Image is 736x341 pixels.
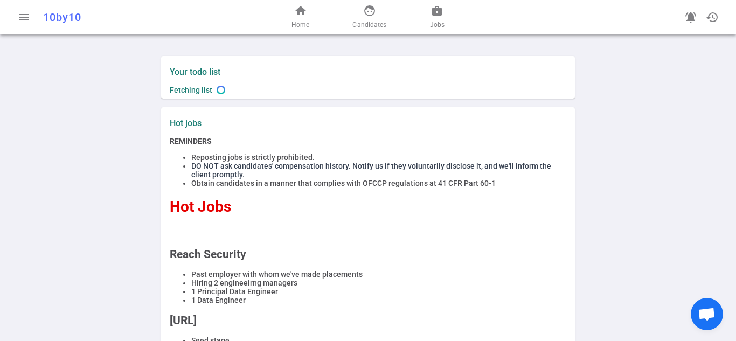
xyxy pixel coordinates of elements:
h2: [URL] [170,314,566,327]
label: Hot jobs [170,118,364,128]
span: notifications_active [684,11,697,24]
strong: REMINDERS [170,137,212,145]
span: business_center [431,4,443,17]
div: 10by10 [43,11,241,24]
a: Candidates [352,4,386,30]
span: Hot Jobs [170,198,231,215]
a: Jobs [430,4,445,30]
h2: Reach Security [170,248,566,261]
li: 1 Principal Data Engineer [191,287,566,296]
button: Open history [702,6,723,28]
span: menu [17,11,30,24]
li: Past employer with whom we've made placements [191,270,566,279]
a: Open chat [691,298,723,330]
span: home [294,4,307,17]
span: Home [291,19,309,30]
li: Obtain candidates in a manner that complies with OFCCP regulations at 41 CFR Part 60-1 [191,179,566,187]
li: 1 Data Engineer [191,296,566,304]
span: DO NOT ask candidates' compensation history. Notify us if they voluntarily disclose it, and we'll... [191,162,551,179]
span: history [706,11,719,24]
span: face [363,4,376,17]
span: Jobs [430,19,445,30]
li: Reposting jobs is strictly prohibited. [191,153,566,162]
label: Your todo list [170,67,566,77]
a: Home [291,4,309,30]
button: Open menu [13,6,34,28]
a: Go to see announcements [680,6,702,28]
li: Hiring 2 engineeirng managers [191,279,566,287]
span: Candidates [352,19,386,30]
span: Fetching list [170,86,212,94]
